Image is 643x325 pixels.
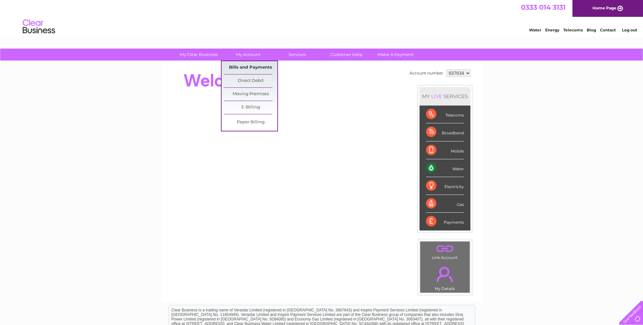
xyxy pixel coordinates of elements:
a: My Account [221,49,275,61]
a: Make A Payment [369,49,422,61]
a: Bills and Payments [224,61,277,74]
a: Telecoms [563,28,583,32]
a: Services [270,49,324,61]
a: Blog [587,28,596,32]
a: Moving Premises [224,88,277,101]
a: Energy [545,28,559,32]
td: Account number [408,68,445,79]
div: Mobile [426,141,464,159]
a: Direct Debit [224,74,277,87]
a: . [422,243,468,254]
div: Clear Business is a trading name of Verastar Limited (registered in [GEOGRAPHIC_DATA] No. 3667643... [169,4,475,31]
td: My Details [420,261,470,293]
div: Gas [426,195,464,213]
div: Broadband [426,123,464,141]
a: Water [529,28,541,32]
div: Water [426,159,464,177]
a: 0333 014 3131 [521,3,566,11]
a: Paper Billing [224,116,277,129]
div: MY SERVICES [419,87,470,106]
a: Customer Help [320,49,373,61]
a: Log out [622,28,637,32]
a: . [422,263,468,286]
div: Telecoms [426,106,464,123]
a: Contact [600,28,616,32]
td: Link Account [420,241,470,262]
a: E-Billing [224,101,277,114]
div: Payments [426,213,464,230]
a: My Clear Business [172,49,225,61]
img: logo.png [22,17,55,37]
div: LIVE [430,93,443,99]
div: Electricity [426,177,464,195]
